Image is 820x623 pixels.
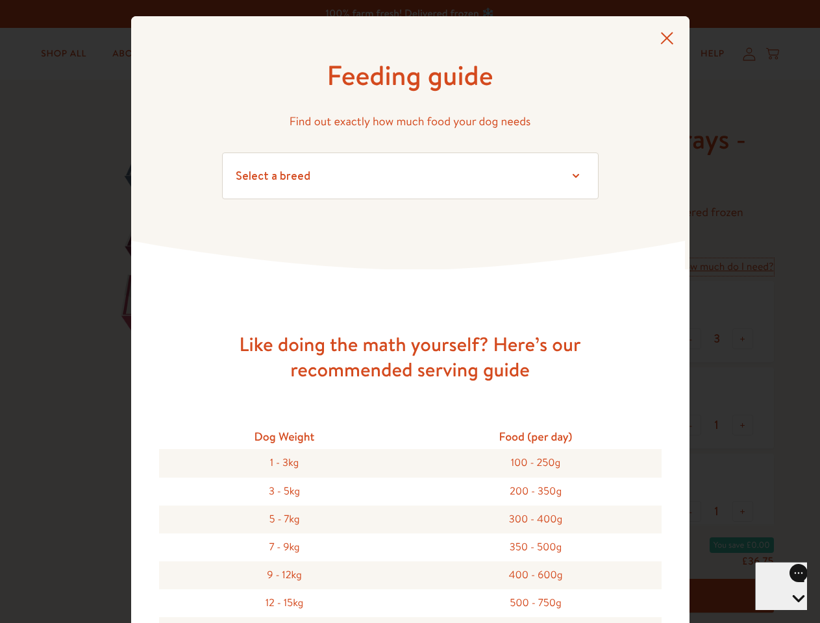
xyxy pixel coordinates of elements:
div: 12 - 15kg [159,589,410,617]
div: 350 - 500g [410,533,662,561]
div: Dog Weight [159,424,410,449]
div: 9 - 12kg [159,561,410,589]
div: 1 - 3kg [159,449,410,477]
p: Find out exactly how much food your dog needs [222,112,599,132]
div: Food (per day) [410,424,662,449]
iframe: Gorgias live chat messenger [755,562,807,610]
div: 400 - 600g [410,561,662,589]
div: 500 - 750g [410,589,662,617]
div: 100 - 250g [410,449,662,477]
h1: Feeding guide [222,58,599,93]
div: 300 - 400g [410,506,662,533]
div: 200 - 350g [410,478,662,506]
div: 7 - 9kg [159,533,410,561]
div: 3 - 5kg [159,478,410,506]
h3: Like doing the math yourself? Here’s our recommended serving guide [203,332,618,382]
div: 5 - 7kg [159,506,410,533]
